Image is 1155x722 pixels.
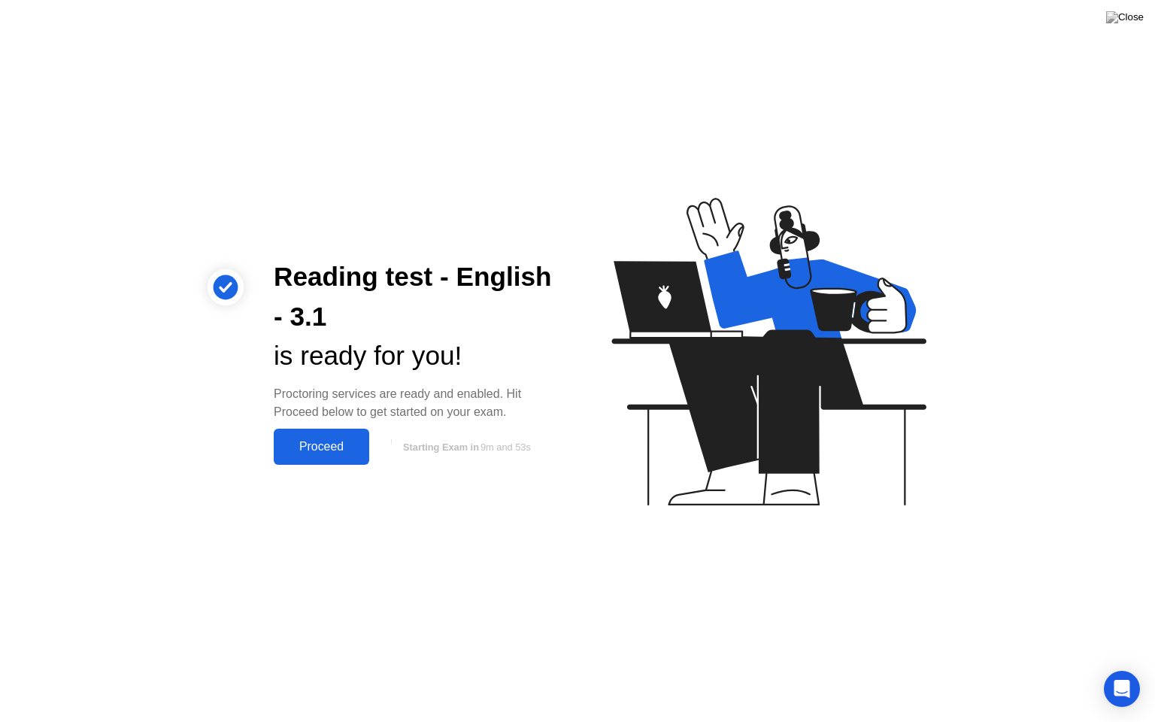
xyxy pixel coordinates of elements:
div: Reading test - English - 3.1 [274,257,553,337]
div: is ready for you! [274,336,553,376]
span: 9m and 53s [480,441,531,453]
img: Close [1106,11,1144,23]
button: Starting Exam in9m and 53s [377,432,553,461]
div: Proctoring services are ready and enabled. Hit Proceed below to get started on your exam. [274,385,553,421]
div: Proceed [278,440,365,454]
div: Open Intercom Messenger [1104,671,1140,707]
button: Proceed [274,429,369,465]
